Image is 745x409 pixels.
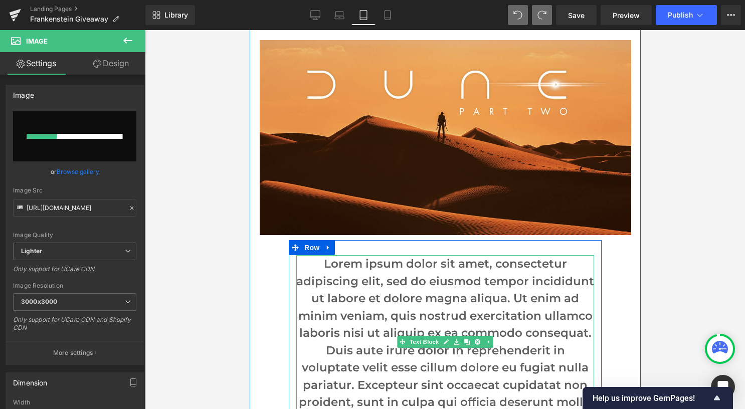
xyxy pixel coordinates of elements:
[508,5,528,25] button: Undo
[351,5,376,25] a: Tablet
[57,163,99,180] a: Browse gallery
[233,306,244,318] a: Expand / Collapse
[202,306,212,318] a: Save element
[72,210,85,225] a: Expand / Collapse
[6,341,143,364] button: More settings
[721,5,741,25] button: More
[593,393,711,403] span: Help us improve GemPages!
[13,199,136,217] input: Link
[668,11,693,19] span: Publish
[21,298,57,305] b: 3000x3000
[532,5,552,25] button: Redo
[13,265,136,280] div: Only support for UCare CDN
[13,282,136,289] div: Image Resolution
[13,166,136,177] div: or
[13,85,34,99] div: Image
[30,5,145,13] a: Landing Pages
[13,373,48,387] div: Dimension
[26,37,48,45] span: Image
[593,392,723,404] button: Show survey - Help us improve GemPages!
[75,52,147,75] a: Design
[145,5,195,25] a: New Library
[613,10,640,21] span: Preview
[568,10,585,21] span: Save
[52,210,72,225] span: Row
[376,5,400,25] a: Mobile
[327,5,351,25] a: Laptop
[656,5,717,25] button: Publish
[13,316,136,338] div: Only support for UCare CDN and Shopify CDN
[158,306,191,318] span: Text Block
[164,11,188,20] span: Library
[601,5,652,25] a: Preview
[13,399,136,406] div: Width
[30,15,108,23] span: Frankenstein Giveaway
[711,375,735,399] div: Open Intercom Messenger
[13,187,136,194] div: Image Src
[212,306,223,318] a: Clone Element
[13,232,136,239] div: Image Quality
[303,5,327,25] a: Desktop
[53,348,93,357] p: More settings
[21,247,42,255] b: Lighter
[223,306,233,318] a: Delete Element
